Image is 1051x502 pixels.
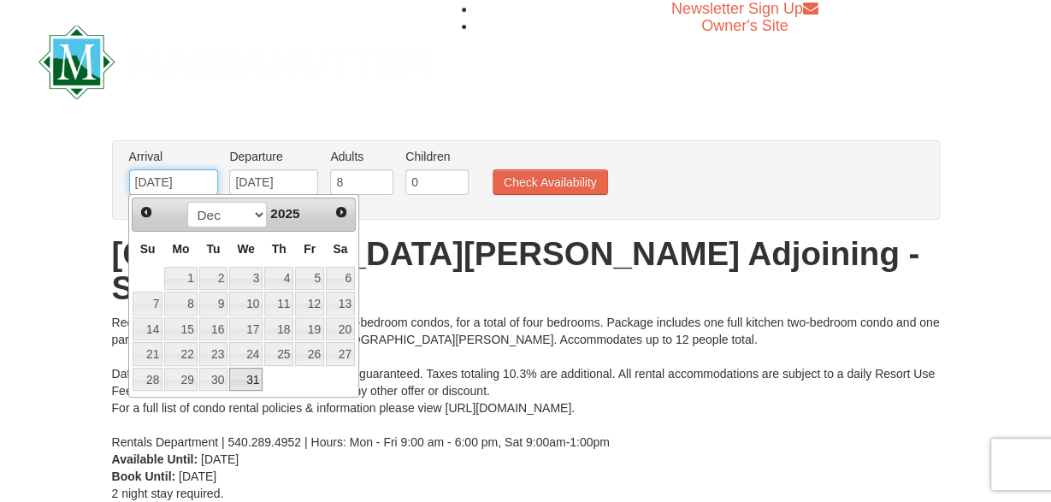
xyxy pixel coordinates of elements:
a: 3 [229,267,263,291]
a: 22 [164,342,197,366]
a: 23 [199,342,228,366]
label: Arrival [129,148,218,165]
a: 24 [229,342,263,366]
a: 11 [264,292,293,316]
td: available [294,266,325,292]
a: Next [329,200,353,224]
a: 31 [229,368,263,392]
td: available [263,291,294,316]
span: [DATE] [179,470,216,483]
a: 14 [133,317,162,341]
td: available [228,266,263,292]
a: 2 [199,267,228,291]
td: available [163,266,198,292]
td: available [228,316,263,342]
td: available [132,316,163,342]
a: Owner's Site [701,17,788,34]
td: available [263,266,294,292]
td: available [325,316,356,342]
span: [DATE] [201,452,239,466]
a: 6 [326,267,355,291]
a: 25 [264,342,293,366]
button: Check Availability [493,169,608,195]
td: available [132,367,163,393]
a: 28 [133,368,162,392]
a: 12 [295,292,324,316]
a: 9 [199,292,228,316]
span: Monday [172,242,189,256]
label: Adults [330,148,393,165]
a: 5 [295,267,324,291]
a: 30 [199,368,228,392]
td: available [163,291,198,316]
td: available [294,341,325,367]
td: available [263,341,294,367]
span: Saturday [333,242,347,256]
td: available [163,367,198,393]
label: Children [405,148,469,165]
span: Next [334,205,348,219]
td: available [198,266,229,292]
td: available [132,341,163,367]
a: 16 [199,317,228,341]
td: available [163,316,198,342]
a: 21 [133,342,162,366]
a: 8 [164,292,197,316]
td: available [198,341,229,367]
a: 29 [164,368,197,392]
a: 26 [295,342,324,366]
td: available [325,291,356,316]
td: available [228,291,263,316]
a: 18 [264,317,293,341]
a: 19 [295,317,324,341]
strong: Book Until: [112,470,176,483]
a: 15 [164,317,197,341]
a: Massanutten Resort [38,39,430,80]
td: available [228,367,263,393]
a: Prev [134,200,158,224]
span: Thursday [272,242,286,256]
td: available [198,316,229,342]
span: Sunday [140,242,156,256]
a: 27 [326,342,355,366]
span: 2025 [270,206,299,221]
td: available [228,341,263,367]
a: 13 [326,292,355,316]
h1: [GEOGRAPHIC_DATA][PERSON_NAME] Adjoining - Sleeps 12 [112,237,940,305]
a: 10 [229,292,263,316]
span: Wednesday [237,242,255,256]
span: Prev [139,205,153,219]
span: 2 night stay required. [112,487,224,500]
span: Friday [304,242,316,256]
td: available [325,341,356,367]
td: available [325,266,356,292]
span: Tuesday [206,242,220,256]
a: 20 [326,317,355,341]
a: 4 [264,267,293,291]
td: available [132,291,163,316]
td: available [198,367,229,393]
div: Receive 10% off for booking two adjoining two-bedroom condos, for a total of four bedrooms. Packa... [112,314,940,451]
td: available [294,291,325,316]
img: Massanutten Resort Logo [38,25,430,99]
a: 1 [164,267,197,291]
td: available [294,316,325,342]
a: 17 [229,317,263,341]
td: available [163,341,198,367]
td: available [198,291,229,316]
td: available [263,316,294,342]
a: 7 [133,292,162,316]
strong: Available Until: [112,452,198,466]
label: Departure [229,148,318,165]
